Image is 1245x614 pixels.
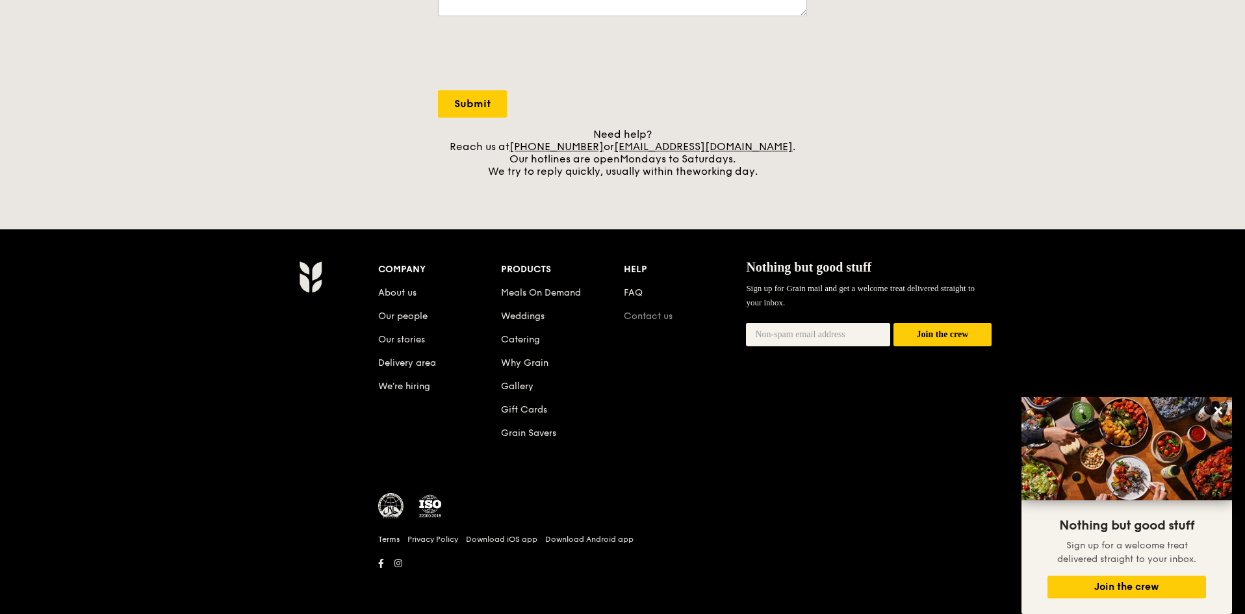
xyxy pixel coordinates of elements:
img: Grain [299,261,322,293]
a: Contact us [624,311,673,322]
button: Close [1208,400,1229,421]
a: Weddings [501,311,545,322]
a: Gallery [501,381,533,392]
a: Download iOS app [466,534,537,544]
a: Catering [501,334,540,345]
div: Need help? Reach us at or . Our hotlines are open We try to reply quickly, usually within the [438,128,807,177]
a: [EMAIL_ADDRESS][DOMAIN_NAME] [614,140,793,153]
a: Download Android app [545,534,634,544]
a: Meals On Demand [501,287,581,298]
span: Nothing but good stuff [746,260,871,274]
a: We’re hiring [378,381,430,392]
a: [PHONE_NUMBER] [509,140,604,153]
img: MUIS Halal Certified [378,493,404,519]
span: Mondays to Saturdays. [620,153,736,165]
span: Sign up for Grain mail and get a welcome treat delivered straight to your inbox. [746,283,975,307]
a: Delivery area [378,357,436,368]
a: About us [378,287,417,298]
button: Join the crew [1047,576,1206,598]
span: Sign up for a welcome treat delivered straight to your inbox. [1057,540,1196,565]
a: Privacy Policy [407,534,458,544]
img: DSC07876-Edit02-Large.jpeg [1021,397,1232,500]
span: Nothing but good stuff [1059,518,1194,533]
a: Grain Savers [501,428,556,439]
h6: Revision [248,572,997,583]
button: Join the crew [893,323,992,347]
a: FAQ [624,287,643,298]
img: ISO Certified [417,493,443,519]
input: Non-spam email address [746,323,890,346]
div: Company [378,261,501,279]
a: Gift Cards [501,404,547,415]
span: working day. [693,165,758,177]
div: Products [501,261,624,279]
a: Terms [378,534,400,544]
iframe: reCAPTCHA [438,29,635,80]
a: Why Grain [501,357,548,368]
a: Our people [378,311,428,322]
a: Our stories [378,334,425,345]
div: Help [624,261,747,279]
input: Submit [438,90,507,118]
